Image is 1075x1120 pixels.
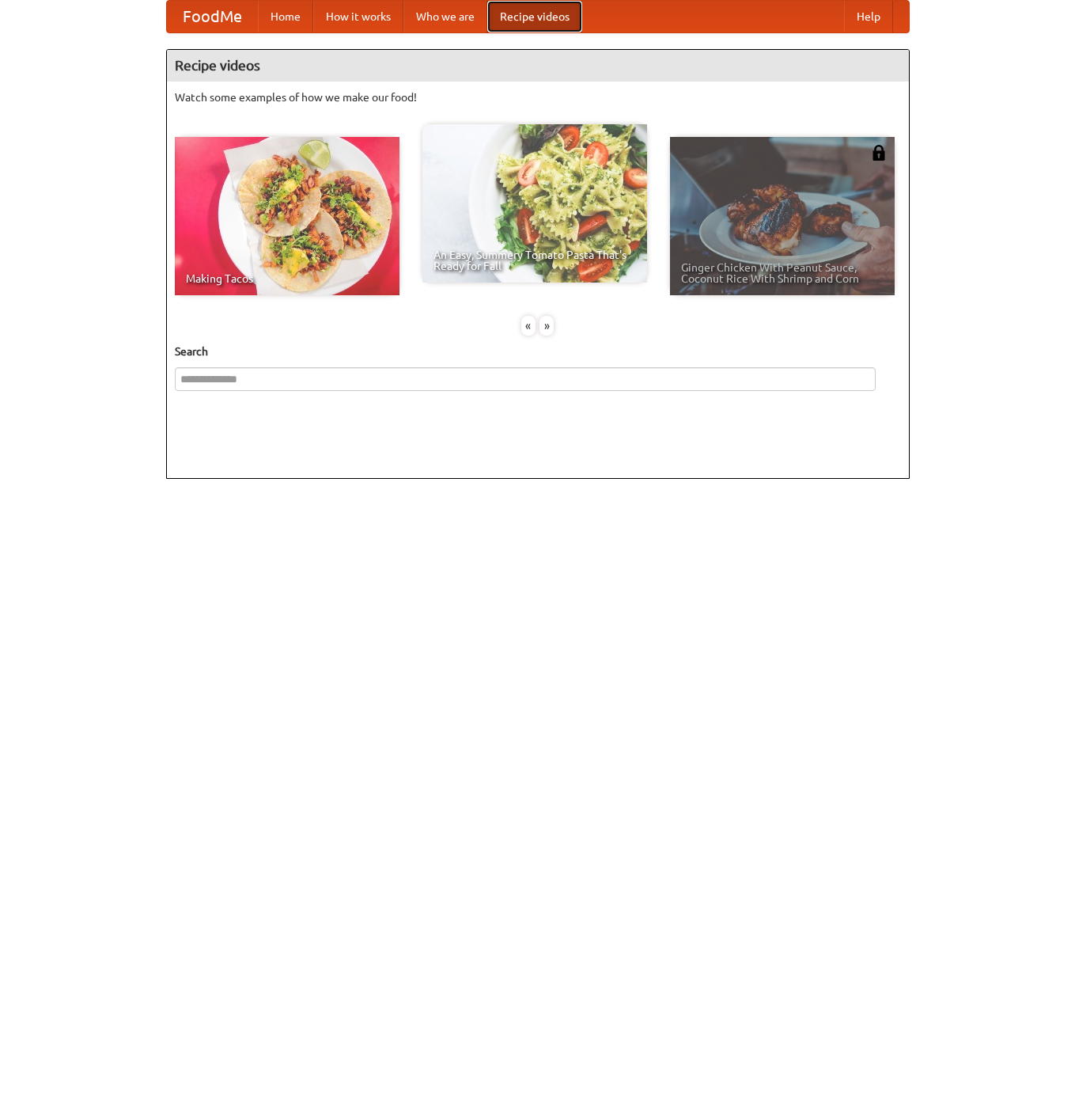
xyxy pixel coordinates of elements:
div: » [539,316,554,336]
img: 483408.png [871,145,887,161]
p: Watch some examples of how we make our food! [175,89,901,105]
a: Who we are [403,1,487,32]
a: FoodMe [167,1,258,32]
a: Help [844,1,893,32]
span: An Easy, Summery Tomato Pasta That's Ready for Fall [433,249,636,271]
h4: Recipe videos [167,50,909,82]
a: Making Tacos [175,137,399,295]
a: Home [258,1,313,32]
a: Recipe videos [487,1,582,32]
span: Making Tacos [186,273,388,284]
a: How it works [313,1,403,32]
a: An Easy, Summery Tomato Pasta That's Ready for Fall [422,124,647,283]
h5: Search [175,344,901,359]
div: « [521,316,536,336]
